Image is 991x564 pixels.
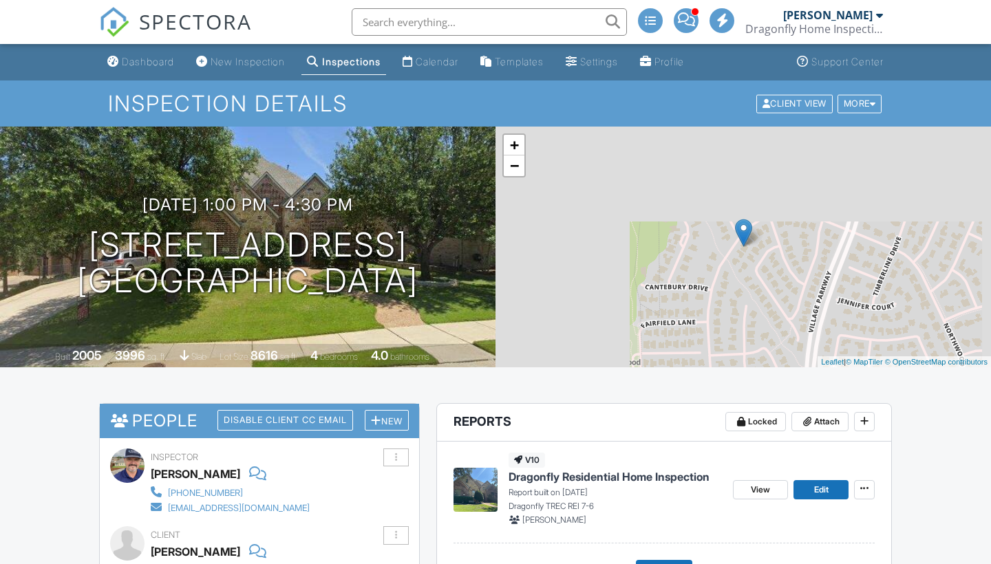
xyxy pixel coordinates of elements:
a: Dashboard [102,50,180,75]
a: Profile [635,50,690,75]
a: Settings [560,50,624,75]
div: Profile [654,56,684,67]
h3: [DATE] 1:00 pm - 4:30 pm [142,195,353,214]
a: Templates [475,50,549,75]
a: Calendar [397,50,464,75]
a: Zoom in [504,135,524,155]
span: bedrooms [320,351,358,362]
div: Settings [580,56,618,67]
div: Dashboard [122,56,174,67]
div: Inspections [322,56,381,67]
h1: Inspection Details [108,91,883,116]
span: Client [151,530,180,540]
h3: People [100,404,419,437]
div: 4.0 [371,348,388,362]
div: New [365,410,409,431]
span: bathrooms [390,351,429,362]
span: SPECTORA [139,7,252,36]
div: 8616 [251,348,278,362]
a: © OpenStreetMap contributors [885,358,988,366]
a: Support Center [791,50,889,75]
a: Inspections [301,50,386,75]
div: Calendar [416,56,458,67]
span: sq.ft. [280,351,297,362]
a: New Inspection [191,50,290,75]
h1: [STREET_ADDRESS] [GEOGRAPHIC_DATA] [77,227,418,300]
span: Lot Size [220,351,248,362]
a: Leaflet [821,358,844,366]
div: Dragonfly Home Inspections [745,22,883,36]
div: | [818,356,991,368]
input: Search everything... [352,8,627,36]
span: Inspector [151,452,198,462]
a: Zoom out [504,155,524,176]
a: Client View [755,98,836,108]
div: Client View [756,94,833,113]
div: [EMAIL_ADDRESS][DOMAIN_NAME] [168,503,310,514]
div: 3996 [115,348,145,362]
span: sq. ft. [147,351,167,362]
div: [PHONE_NUMBER] [168,488,243,499]
div: New Inspection [211,56,285,67]
div: 4 [310,348,318,362]
a: SPECTORA [99,19,252,47]
span: Built [55,351,70,362]
a: [PHONE_NUMBER] [151,484,310,499]
img: The Best Home Inspection Software - Spectora [99,7,129,37]
div: [PERSON_NAME] [783,8,873,22]
div: Support Center [811,56,884,67]
div: [PERSON_NAME] [151,464,240,484]
a: © MapTiler [846,358,883,366]
div: [PERSON_NAME] [151,541,240,562]
div: Disable Client CC Email [217,410,353,431]
div: More [838,94,882,113]
div: 2005 [72,348,102,362]
a: [EMAIL_ADDRESS][DOMAIN_NAME] [151,499,310,514]
span: slab [191,351,206,362]
div: Templates [495,56,544,67]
